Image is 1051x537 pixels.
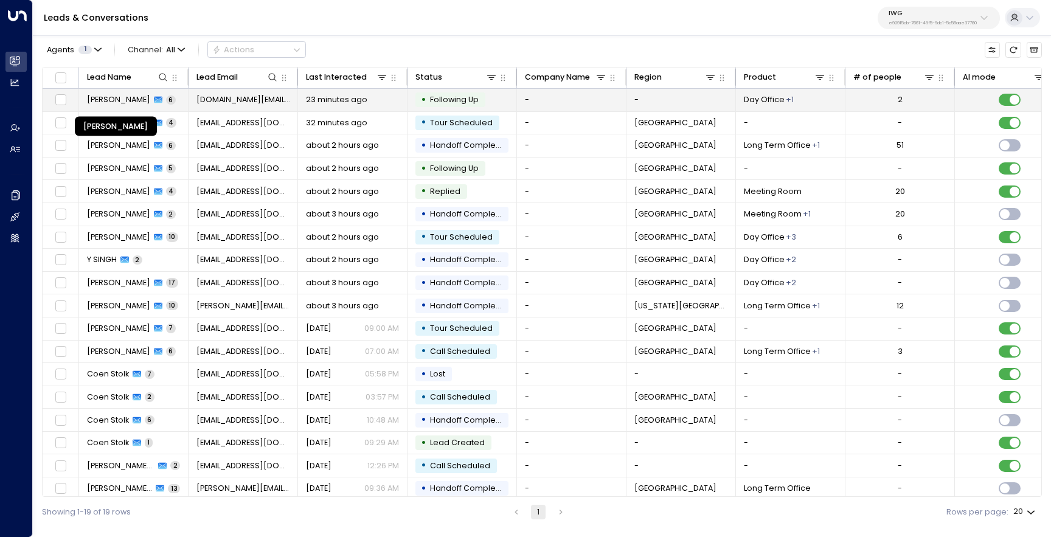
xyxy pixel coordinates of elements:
span: Yesterday [306,346,331,357]
span: Alison LISON [87,163,150,174]
span: Yesterday [306,323,331,334]
span: about 2 hours ago [306,163,379,174]
td: - [517,249,626,271]
span: Handoff Completed [430,483,509,493]
button: Actions [207,41,306,58]
p: 05:58 PM [365,369,399,379]
span: Handoff Completed [430,140,509,150]
span: coenstolk75@gmail.com [196,437,290,448]
p: e92915cb-7661-49f5-9dc1-5c58aae37760 [889,21,977,26]
div: Actions [212,45,254,55]
div: Lead Email [196,71,238,84]
span: Madrid [634,346,716,357]
div: Workstation [812,300,820,311]
span: London [634,209,716,220]
span: about 3 hours ago [306,300,379,311]
div: • [421,296,426,315]
span: Toggle select all [54,71,68,85]
div: • [421,388,426,407]
span: Toggle select row [54,253,68,267]
span: 7 [166,324,176,333]
span: Sharvari Pabrekar [87,277,150,288]
span: All [166,46,175,54]
span: Johannesburg [634,163,716,174]
span: Nick [87,140,150,151]
span: 1 [78,46,92,54]
span: Coen Stolk [87,437,129,448]
span: Lead Created [430,437,485,448]
span: Toggle select row [54,207,68,221]
span: Tour Scheduled [430,117,493,128]
td: - [517,272,626,294]
span: turok3000@gmail.com [196,346,290,357]
span: 6 [166,95,176,105]
td: - [517,432,626,454]
div: # of people [853,71,901,84]
span: Toggle select row [54,367,68,381]
td: - [736,158,845,180]
span: 2 [133,255,142,265]
span: about 3 hours ago [306,277,379,288]
div: - [898,163,902,174]
div: Lead Name [87,71,131,84]
button: IWGe92915cb-7661-49f5-9dc1-5c58aae37760 [878,7,1000,29]
div: • [421,274,426,293]
label: Rows per page: [946,507,1008,518]
span: stolk.coenjc@gmail.com [196,369,290,379]
span: Day Office [744,277,785,288]
div: AI mode [963,71,1046,84]
span: Oct 07, 2025 [306,369,331,379]
div: - [898,254,902,265]
span: 17 [166,278,178,287]
span: sharvaripabrekar083@gmail.com [196,277,290,288]
span: Daniela Guimarães [87,94,150,105]
span: Toggle select row [54,436,68,450]
button: Agents1 [42,42,105,57]
span: ruiz.soledad@gmail.com [196,483,290,494]
div: Region [634,71,717,84]
button: Customize [985,42,1000,57]
span: Following Up [430,94,479,105]
span: Porto [634,323,716,334]
span: coenstolk75@gmail.com [196,415,290,426]
td: - [736,454,845,477]
div: Product [744,71,776,84]
span: 10 [166,232,178,241]
span: Yuvraj Singh [87,186,150,197]
span: Replied [430,186,460,196]
span: Long Term Office [744,300,811,311]
span: coenstolk75@gmail.com [196,392,290,403]
span: Handoff Completed [430,415,509,425]
span: Leiden [634,415,716,426]
div: Video Conference [803,209,811,220]
div: Long Term Office,Meeting Room,Workstation [786,232,796,243]
span: 6 [166,141,176,150]
div: 12 [897,300,904,311]
span: jenny.mcdarmid99@outlook.com [196,300,290,311]
span: 5 [166,164,176,173]
span: Following Up [430,163,479,173]
span: Coen Stolk [87,369,129,379]
div: Status [415,71,498,84]
td: - [517,294,626,317]
span: rheakhanna2022@gmail.com [196,232,290,243]
span: 7 [145,370,154,379]
span: 6 [166,347,176,356]
div: Lead Email [196,71,279,84]
div: 20 [1013,504,1038,520]
div: • [421,182,426,201]
span: Tour Scheduled [430,323,493,333]
div: • [421,319,426,338]
span: Daniel Vaca [87,346,150,357]
span: Bangalore [634,232,716,243]
div: - [898,483,902,494]
td: - [517,89,626,111]
button: Archived Leads [1027,42,1042,57]
span: nicsubram13@gmail.com [196,140,290,151]
div: • [421,136,426,155]
div: - [898,437,902,448]
td: - [736,363,845,386]
span: Toggle select row [54,230,68,244]
span: Coen Stolk [87,392,129,403]
span: Toggle select row [54,116,68,130]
